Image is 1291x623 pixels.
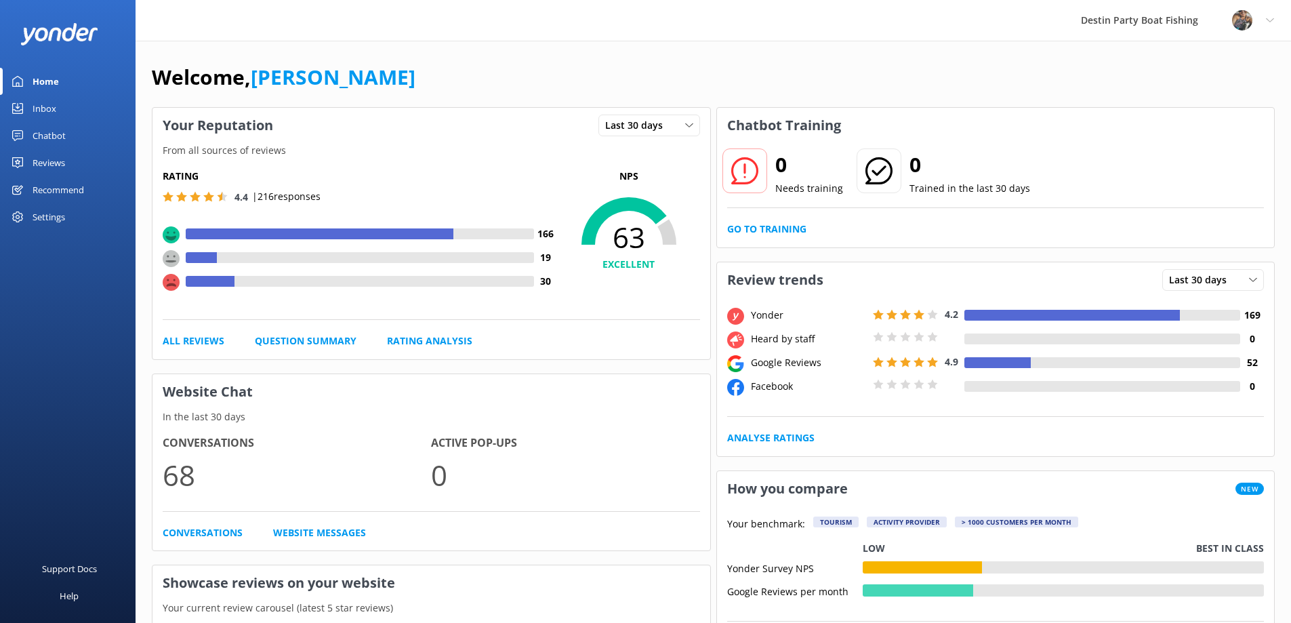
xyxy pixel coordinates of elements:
p: 0 [431,452,699,498]
p: 68 [163,452,431,498]
div: Facebook [747,379,869,394]
h4: 52 [1240,355,1264,370]
h2: 0 [909,148,1030,181]
div: Google Reviews per month [727,584,863,597]
p: From all sources of reviews [152,143,710,158]
h3: Review trends [717,262,834,298]
div: Google Reviews [747,355,869,370]
div: Chatbot [33,122,66,149]
img: yonder-white-logo.png [20,23,98,45]
span: 4.2 [945,308,958,321]
h4: EXCELLENT [558,257,700,272]
p: NPS [558,169,700,184]
p: In the last 30 days [152,409,710,424]
a: Go to Training [727,222,806,237]
h3: How you compare [717,471,858,506]
span: New [1235,483,1264,495]
p: | 216 responses [252,189,321,204]
h3: Your Reputation [152,108,283,143]
h3: Website Chat [152,374,710,409]
span: 63 [558,220,700,254]
h4: 19 [534,250,558,265]
p: Your benchmark: [727,517,805,533]
h4: Active Pop-ups [431,435,699,452]
span: 4.4 [234,190,248,203]
a: All Reviews [163,334,224,348]
a: Conversations [163,525,243,540]
p: Low [863,541,885,556]
div: Reviews [33,149,65,176]
h4: 166 [534,226,558,241]
img: 250-1666038197.jpg [1232,10,1252,31]
h4: 0 [1240,331,1264,346]
span: 4.9 [945,355,958,368]
a: Rating Analysis [387,334,472,348]
h3: Showcase reviews on your website [152,565,710,601]
div: > 1000 customers per month [955,517,1078,527]
a: Website Messages [273,525,366,540]
h1: Welcome, [152,61,415,94]
div: Tourism [813,517,859,527]
a: [PERSON_NAME] [251,63,415,91]
div: Yonder Survey NPS [727,561,863,574]
p: Your current review carousel (latest 5 star reviews) [152,601,710,616]
a: Analyse Ratings [727,430,815,445]
p: Trained in the last 30 days [909,181,1030,196]
h4: 169 [1240,308,1264,323]
div: Recommend [33,176,84,203]
h4: 0 [1240,379,1264,394]
h3: Chatbot Training [717,108,851,143]
h4: 30 [534,274,558,289]
div: Activity Provider [867,517,947,527]
div: Settings [33,203,65,230]
h2: 0 [775,148,843,181]
div: Inbox [33,95,56,122]
p: Needs training [775,181,843,196]
div: Home [33,68,59,95]
span: Last 30 days [1169,273,1235,287]
p: Best in class [1196,541,1264,556]
div: Yonder [747,308,869,323]
h4: Conversations [163,435,431,452]
span: Last 30 days [605,118,671,133]
div: Help [60,582,79,609]
h5: Rating [163,169,558,184]
div: Heard by staff [747,331,869,346]
div: Support Docs [42,555,97,582]
a: Question Summary [255,334,356,348]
